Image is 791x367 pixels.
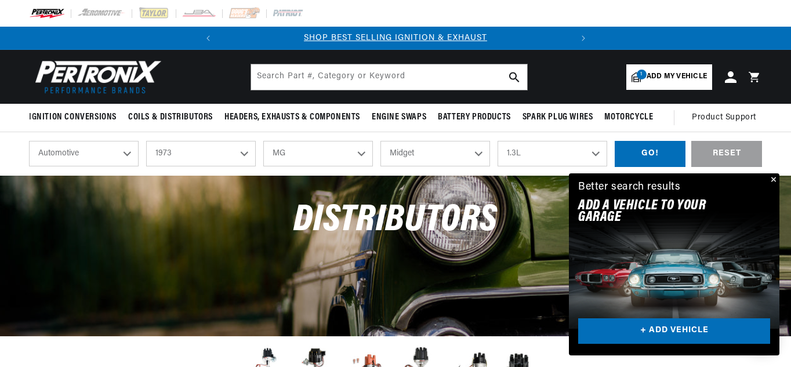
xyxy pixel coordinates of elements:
[197,27,220,50] button: Translation missing: en.sections.announcements.previous_announcement
[692,111,756,124] span: Product Support
[220,32,572,45] div: 1 of 2
[692,104,762,132] summary: Product Support
[598,104,659,131] summary: Motorcycle
[293,202,498,239] span: Distributors
[263,141,373,166] select: Make
[637,70,647,79] span: 1
[691,141,762,167] div: RESET
[438,111,511,123] span: Battery Products
[146,141,256,166] select: Year
[523,111,593,123] span: Spark Plug Wires
[498,141,607,166] select: Engine
[578,318,770,344] a: + ADD VEHICLE
[517,104,599,131] summary: Spark Plug Wires
[304,34,487,42] a: SHOP BEST SELLING IGNITION & EXHAUST
[578,179,681,196] div: Better search results
[29,57,162,97] img: Pertronix
[432,104,517,131] summary: Battery Products
[626,64,712,90] a: 1Add my vehicle
[647,71,707,82] span: Add my vehicle
[372,111,426,123] span: Engine Swaps
[128,111,213,123] span: Coils & Distributors
[29,104,122,131] summary: Ignition Conversions
[219,104,366,131] summary: Headers, Exhausts & Components
[366,104,432,131] summary: Engine Swaps
[29,111,117,123] span: Ignition Conversions
[29,141,139,166] select: Ride Type
[615,141,685,167] div: GO!
[220,32,572,45] div: Announcement
[572,27,595,50] button: Translation missing: en.sections.announcements.next_announcement
[578,200,741,224] h2: Add A VEHICLE to your garage
[502,64,527,90] button: search button
[380,141,490,166] select: Model
[251,64,527,90] input: Search Part #, Category or Keyword
[604,111,653,123] span: Motorcycle
[765,173,779,187] button: Close
[224,111,360,123] span: Headers, Exhausts & Components
[122,104,219,131] summary: Coils & Distributors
